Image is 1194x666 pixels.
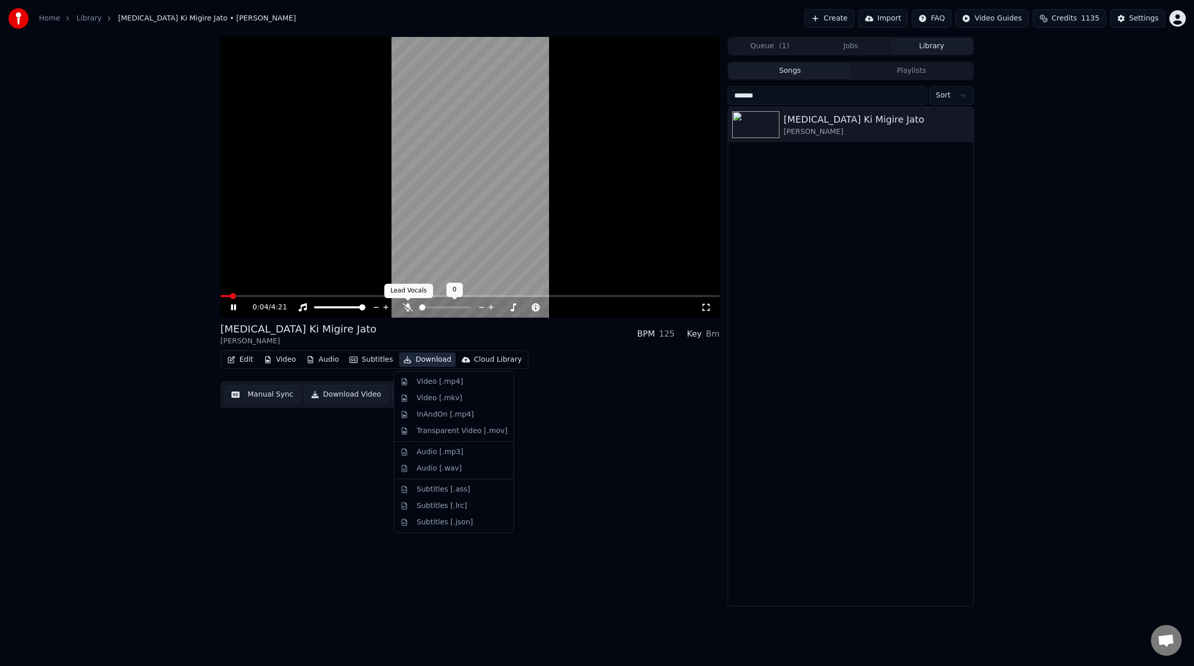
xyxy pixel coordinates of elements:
div: Subtitles [.lrc] [417,501,467,511]
button: Library [891,39,972,54]
div: Subtitles [.ass] [417,484,470,495]
span: [MEDICAL_DATA] Ki Migire Jato • [PERSON_NAME] [118,13,296,24]
button: Download [399,352,456,367]
button: Video [260,352,300,367]
div: Audio [.mp3] [417,447,463,457]
button: Songs [729,64,851,79]
div: Lead Vocals [384,284,433,298]
div: Open chat [1151,625,1182,656]
div: InAndOn [.mp4] [417,409,474,420]
button: Jobs [810,39,891,54]
div: [PERSON_NAME] [221,336,377,346]
button: Manual Sync [225,385,300,404]
img: youka [8,8,29,29]
div: 0 [446,283,463,297]
div: BPM [637,328,655,340]
button: Subtitles [345,352,397,367]
div: Key [687,328,702,340]
nav: breadcrumb [39,13,296,24]
div: [MEDICAL_DATA] Ki Migire Jato [784,112,969,127]
div: Audio [.wav] [417,463,462,474]
button: Credits1135 [1033,9,1106,28]
span: Credits [1052,13,1077,24]
button: Video Guides [955,9,1028,28]
div: Video [.mkv] [417,393,462,403]
button: FAQ [912,9,951,28]
button: Playlists [851,64,972,79]
div: / [252,302,277,312]
button: Download Video [304,385,388,404]
a: Library [76,13,102,24]
div: Subtitles [.json] [417,517,473,527]
span: 1135 [1081,13,1100,24]
div: Video [.mp4] [417,377,463,387]
div: Bm [706,328,720,340]
span: 4:21 [271,302,287,312]
button: Create [805,9,854,28]
span: Sort [936,90,951,101]
div: Settings [1129,13,1159,24]
button: Edit [223,352,258,367]
span: 0:04 [252,302,268,312]
div: [MEDICAL_DATA] Ki Migire Jato [221,322,377,336]
div: Cloud Library [474,355,522,365]
button: Import [858,9,908,28]
a: Home [39,13,60,24]
span: ( 1 ) [779,41,789,51]
button: Queue [729,39,810,54]
div: 125 [659,328,675,340]
button: Settings [1110,9,1165,28]
button: Audio [302,352,343,367]
div: [PERSON_NAME] [784,127,969,137]
button: Open Dual Screen [392,385,487,404]
div: Transparent Video [.mov] [417,426,507,436]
